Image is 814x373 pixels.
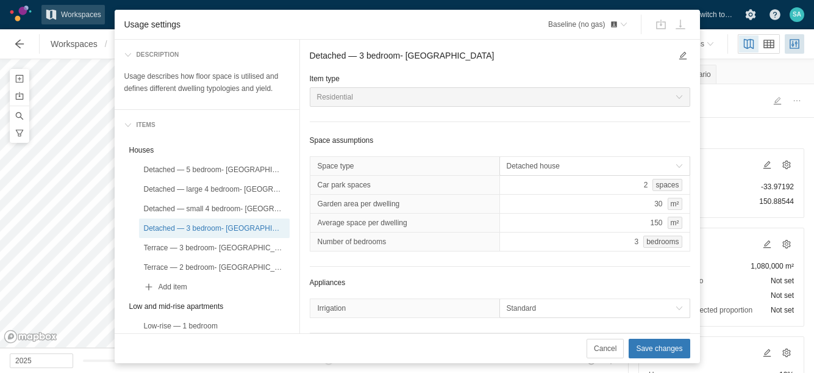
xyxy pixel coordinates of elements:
[671,217,679,228] span: m²
[646,236,679,247] span: bedrooms
[144,222,285,234] div: Detached — 3 bedroom- [GEOGRAPHIC_DATA]
[318,179,371,191] span: Car park spaces
[124,70,290,95] p: Usage describes how floor space is utilised and defines different dwelling typologies and yield.
[120,45,295,65] div: Description
[144,183,285,195] div: Detached — large 4 bedroom- [GEOGRAPHIC_DATA]
[139,199,290,219] div: Detached — small 4 bedroom- [GEOGRAPHIC_DATA]
[115,18,535,31] span: Usage settings
[124,140,290,160] div: Houses
[144,164,285,176] div: Detached — 5 bedroom- [GEOGRAPHIC_DATA]
[139,316,290,336] div: Low-rise — 1 bedroom
[318,198,400,210] span: Garden area per dwelling
[671,198,679,209] span: m²
[318,236,387,248] span: Number of bedrooms
[507,302,676,314] span: Standard
[139,219,290,238] div: Detached — 3 bedroom- [GEOGRAPHIC_DATA]
[129,144,285,156] div: Houses
[139,179,290,199] div: Detached — large 4 bedroom- [GEOGRAPHIC_DATA]
[139,277,290,297] div: Add item
[159,281,285,293] div: Add item
[318,160,354,172] span: Space type
[548,18,617,31] span: Baseline (no gas)
[310,136,374,145] strong: Space assumptions
[310,278,346,287] strong: Appliances
[318,302,346,314] span: Irrigation
[499,156,690,176] button: toggle menu
[144,203,285,215] div: Detached — small 4 bedroom- [GEOGRAPHIC_DATA]
[499,175,690,195] div: 2spaces
[129,300,285,313] div: Low and mid-rise apartments
[132,120,155,131] div: Items
[629,339,690,358] button: Save changes
[120,115,295,136] div: Items
[318,217,407,229] span: Average space per dwelling
[144,320,285,332] div: Low-rise — 1 bedroom
[139,160,290,179] div: Detached — 5 bedroom- [GEOGRAPHIC_DATA]
[499,299,690,318] button: toggle menu
[132,49,179,60] div: Description
[144,261,285,273] div: Terrace — 2 bedroom- [GEOGRAPHIC_DATA]
[310,74,340,83] label: Item type
[587,339,624,358] button: Cancel
[139,258,290,277] div: Terrace — 2 bedroom- [GEOGRAPHIC_DATA]
[594,342,616,355] span: Cancel
[499,232,690,252] div: 3bedrooms
[124,297,290,316] div: Low and mid-rise apartments
[139,238,290,258] div: Terrace — 3 bedroom- [GEOGRAPHIC_DATA]
[655,179,679,190] span: spaces
[636,342,682,355] span: Save changes
[544,15,630,34] button: Baseline (no gas)
[499,194,690,214] div: 30m²
[115,10,700,363] div: Usage settings
[310,48,671,63] textarea: Detached — 3 bedroom- [GEOGRAPHIC_DATA]
[144,242,285,254] div: Terrace — 3 bedroom- [GEOGRAPHIC_DATA]
[507,160,676,172] span: Detached house
[499,213,690,233] div: 150m²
